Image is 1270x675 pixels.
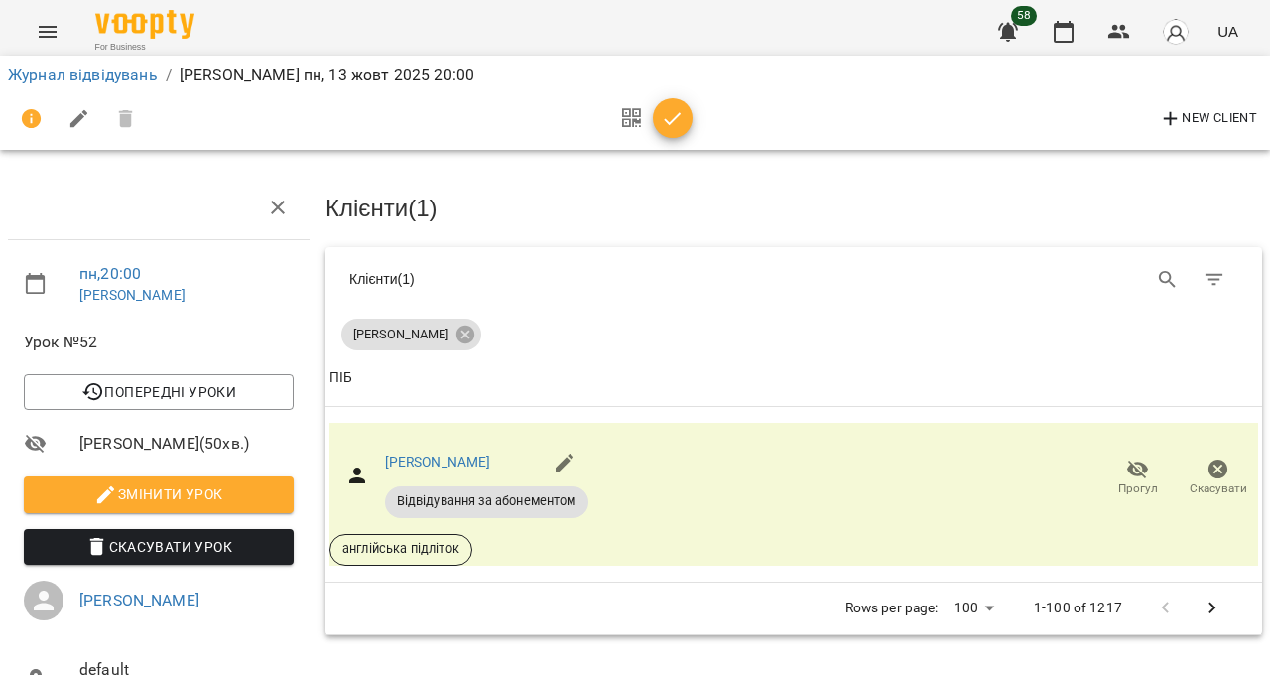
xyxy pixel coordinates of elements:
div: ПІБ [329,366,352,390]
button: Скасувати Урок [24,529,294,565]
button: Попередні уроки [24,374,294,410]
div: 100 [947,594,1002,622]
span: англійська підліток [330,540,471,558]
p: 1-100 of 1217 [1034,599,1122,618]
a: пн , 20:00 [79,264,141,283]
span: New Client [1159,107,1257,131]
a: [PERSON_NAME] [79,287,186,303]
button: Search [1144,256,1192,304]
span: Прогул [1118,480,1158,497]
p: Rows per page: [845,599,939,618]
a: [PERSON_NAME] [385,454,491,470]
span: Змінити урок [40,482,278,506]
button: Next Page [1189,585,1236,632]
div: Sort [329,366,352,390]
span: [PERSON_NAME] [341,326,460,343]
span: 58 [1011,6,1037,26]
p: [PERSON_NAME] пн, 13 жовт 2025 20:00 [180,64,474,87]
img: Voopty Logo [95,10,194,39]
div: Клієнти ( 1 ) [349,269,779,289]
span: ПІБ [329,366,1258,390]
span: Скасувати Урок [40,535,278,559]
button: Menu [24,8,71,56]
span: Скасувати [1190,480,1247,497]
button: UA [1209,13,1246,50]
h3: Клієнти ( 1 ) [325,196,1262,221]
button: Прогул [1097,451,1178,506]
button: Фільтр [1191,256,1238,304]
button: Змінити урок [24,476,294,512]
a: [PERSON_NAME] [79,591,199,609]
button: Скасувати [1178,451,1258,506]
a: Журнал відвідувань [8,66,158,84]
span: Попередні уроки [40,380,278,404]
span: Урок №52 [24,331,294,354]
div: [PERSON_NAME] [341,319,481,350]
img: avatar_s.png [1162,18,1190,46]
span: For Business [95,41,194,54]
span: Відвідування за абонементом [385,492,588,510]
span: [PERSON_NAME] ( 50 хв. ) [79,432,294,456]
button: New Client [1154,103,1262,135]
li: / [166,64,172,87]
span: UA [1217,21,1238,42]
nav: breadcrumb [8,64,1262,87]
div: Table Toolbar [325,247,1262,311]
